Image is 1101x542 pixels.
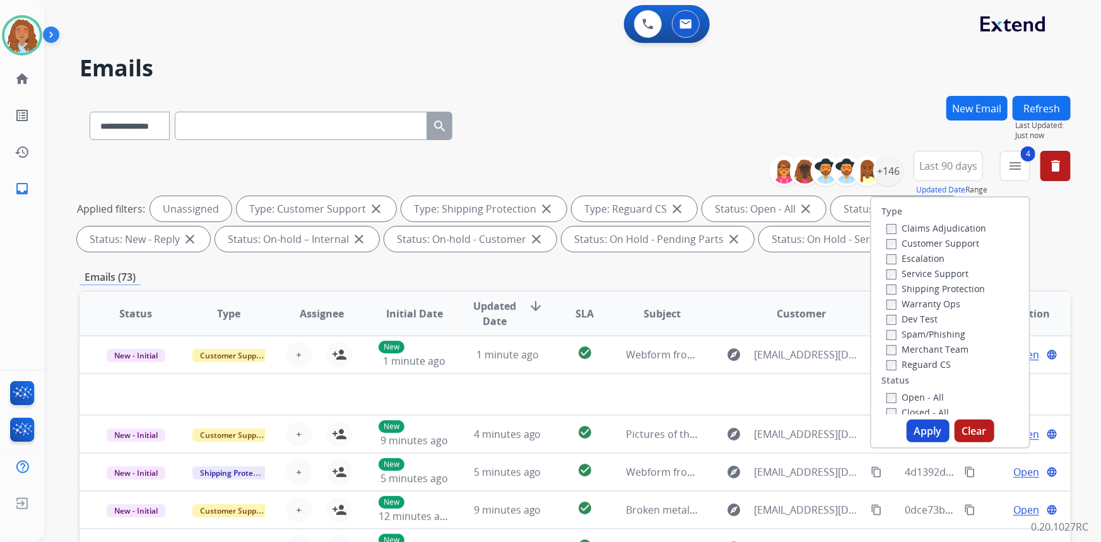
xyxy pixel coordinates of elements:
button: + [286,342,312,367]
span: Range [916,184,987,195]
input: Spam/Phishing [886,330,897,340]
input: Warranty Ops [886,300,897,310]
mat-icon: close [351,232,367,247]
span: New - Initial [107,349,165,362]
label: Spam/Phishing [886,328,965,340]
mat-icon: explore [727,464,742,480]
span: Shipping Protection [192,466,279,480]
span: 5 minutes ago [380,471,448,485]
span: Pictures of the remaining claim balance [627,427,815,441]
span: Webform from [EMAIL_ADDRESS][DOMAIN_NAME] on [DATE] [627,348,912,362]
span: 9 minutes ago [474,503,541,517]
label: Merchant Team [886,343,969,355]
p: New [379,458,404,471]
mat-icon: content_copy [871,504,882,515]
mat-icon: inbox [15,181,30,196]
span: Status [119,306,152,321]
span: Just now [1015,131,1071,141]
span: Subject [644,306,681,321]
input: Customer Support [886,239,897,249]
button: New Email [946,96,1008,121]
div: Type: Reguard CS [572,196,697,221]
div: +146 [873,156,904,186]
span: 4d1392de-58fa-4465-b001-6ed933827f0c [905,465,1096,479]
span: SLA [575,306,594,321]
span: 12 minutes ago [379,509,452,523]
div: Status: Open - All [702,196,826,221]
mat-icon: home [15,71,30,86]
p: New [379,496,404,509]
p: 0.20.1027RC [1031,519,1088,534]
span: New - Initial [107,428,165,442]
label: Escalation [886,252,945,264]
span: Type [217,306,240,321]
mat-icon: person_add [332,427,347,442]
p: New [379,341,404,353]
div: Unassigned [150,196,232,221]
span: Open [1013,464,1039,480]
mat-icon: person_add [332,502,347,517]
mat-icon: content_copy [964,466,975,478]
p: Emails (73) [79,269,141,285]
mat-icon: explore [727,347,742,362]
mat-icon: close [182,232,197,247]
mat-icon: search [432,119,447,134]
mat-icon: explore [727,502,742,517]
mat-icon: history [15,144,30,160]
h2: Emails [79,56,1071,81]
mat-icon: check_circle [577,462,592,478]
mat-icon: menu [1008,158,1023,174]
mat-icon: language [1046,504,1057,515]
span: 4 minutes ago [474,427,541,441]
div: Type: Shipping Protection [401,196,567,221]
label: Dev Test [886,313,938,325]
div: Status: On Hold - Pending Parts [562,227,754,252]
span: [EMAIL_ADDRESS][DOMAIN_NAME] [755,347,864,362]
div: Status: New - Initial [831,196,964,221]
span: [EMAIL_ADDRESS][DOMAIN_NAME] [755,502,864,517]
label: Customer Support [886,237,979,249]
mat-icon: close [798,201,813,216]
span: 4 [1021,146,1035,162]
label: Service Support [886,268,969,280]
span: Customer Support [192,428,274,442]
input: Open - All [886,393,897,403]
mat-icon: close [669,201,685,216]
mat-icon: delete [1048,158,1063,174]
span: Customer Support [192,504,274,517]
span: Last 90 days [919,163,977,168]
input: Escalation [886,254,897,264]
input: Claims Adjudication [886,224,897,234]
div: Status: New - Reply [77,227,210,252]
button: + [286,497,312,522]
mat-icon: language [1046,428,1057,440]
span: Initial Date [386,306,443,321]
mat-icon: check_circle [577,425,592,440]
mat-icon: check_circle [577,345,592,360]
mat-icon: close [539,201,554,216]
div: Status: On Hold - Servicers [759,227,928,252]
mat-icon: arrow_downward [528,298,543,314]
span: Customer [777,306,827,321]
span: Assignee [300,306,344,321]
input: Merchant Team [886,345,897,355]
input: Shipping Protection [886,285,897,295]
span: 5 minutes ago [474,465,541,479]
span: + [296,502,302,517]
div: Type: Customer Support [237,196,396,221]
button: Clear [955,420,994,442]
mat-icon: person_add [332,347,347,362]
input: Reguard CS [886,360,897,370]
span: Customer Support [192,349,274,362]
span: 9 minutes ago [380,433,448,447]
label: Type [881,205,902,218]
label: Status [881,374,909,387]
input: Dev Test [886,315,897,325]
img: avatar [4,18,40,53]
span: [EMAIL_ADDRESS][DOMAIN_NAME] [755,464,864,480]
mat-icon: list_alt [15,108,30,123]
span: Open [1013,502,1039,517]
button: + [286,421,312,447]
span: Last Updated: [1015,121,1071,131]
button: Last 90 days [914,151,983,181]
